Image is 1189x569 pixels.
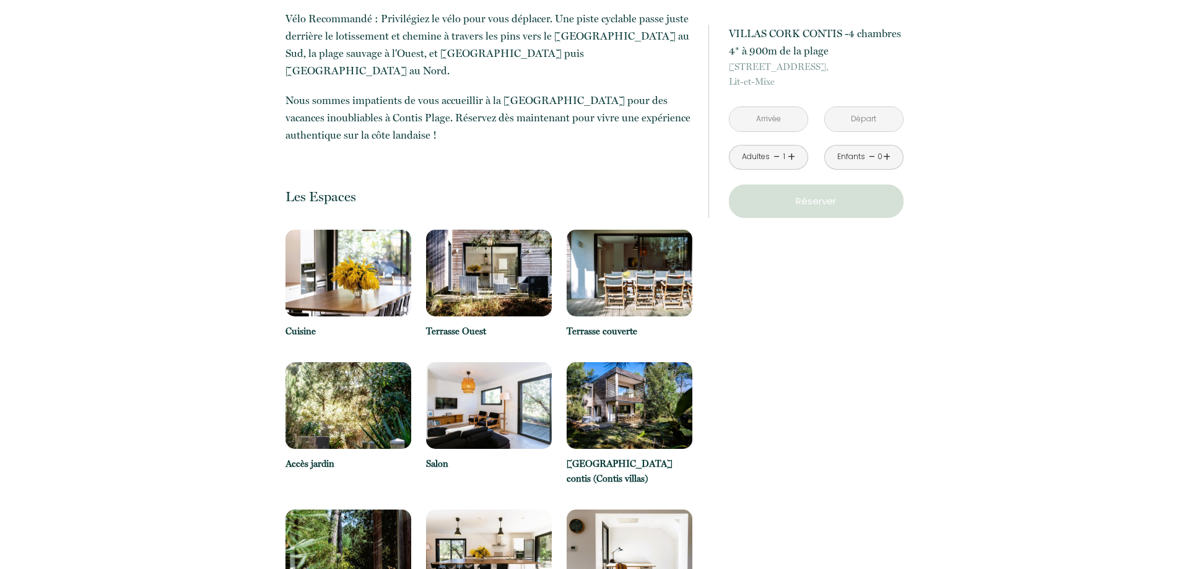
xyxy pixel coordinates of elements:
[426,362,552,449] img: 17421464288071.jpg
[567,230,692,316] img: 174214623896.jpg
[426,230,552,316] img: 17421461441353.jpg
[285,324,411,339] p: Cuisine
[837,151,865,163] div: Enfants
[285,92,692,144] p: Nous sommes impatients de vous accueillir à la [GEOGRAPHIC_DATA] pour des vacances inoubliables à...
[825,107,903,131] input: Départ
[567,324,692,339] p: Terrasse couverte
[285,362,411,449] img: 17421461789356.jpg
[729,59,904,89] p: Lit-et-Mixe
[773,147,780,167] a: -
[285,10,692,79] p: Vélo Recommandé : Privilégiez le vélo pour vous déplacer. Une piste cyclable passe juste derrière...
[729,185,904,218] button: Réserver
[781,151,787,163] div: 1
[869,147,876,167] a: -
[730,107,808,131] input: Arrivée
[877,151,883,163] div: 0
[567,456,692,486] p: [GEOGRAPHIC_DATA] contis (Contis villas)
[729,59,904,74] span: [STREET_ADDRESS],
[788,147,795,167] a: +
[285,188,692,205] p: Les Espaces
[426,456,552,471] p: Salon
[285,456,411,471] p: Accès jardin
[426,324,552,339] p: Terrasse Ouest
[742,151,770,163] div: Adultes
[567,362,692,449] img: 17421462117384.jpg
[729,25,904,59] p: VILLAS CORK CONTIS -4 chambres 4* à 900m de la plage
[733,194,899,209] p: Réserver
[883,147,891,167] a: +
[285,230,411,316] img: 17421464682965.jpg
